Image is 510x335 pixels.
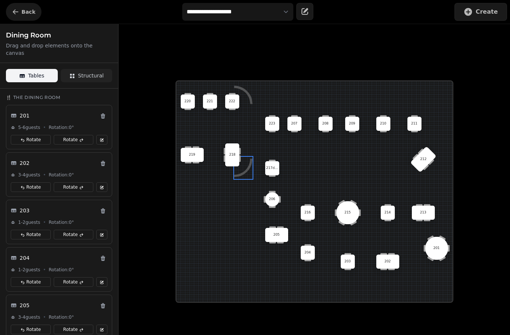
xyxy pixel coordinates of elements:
span: 202 [20,159,30,167]
p: 216 [302,210,314,215]
span: Rotation: 0 ° [49,314,74,320]
button: Rotate [11,277,51,287]
p: 217dfvfdvfv [266,166,278,171]
h2: Dining Room [6,30,112,40]
p: 211 [409,121,420,126]
button: Rotate [11,135,51,145]
span: 1 - 2 guests [18,219,40,225]
span: Back [21,9,36,14]
p: 208 [320,121,331,126]
p: 206 [266,197,278,202]
p: 220 [182,99,194,104]
span: Rotation: 0 ° [49,267,74,273]
span: 204 [20,254,30,262]
button: Structural [61,69,113,82]
button: Rotate [54,277,94,287]
span: • [43,219,46,225]
span: 3 - 4 guests [18,172,40,178]
p: 214 [382,210,394,215]
span: 3 - 4 guests [18,314,40,320]
p: 205 [271,232,283,238]
span: 1 - 2 guests [18,267,40,273]
p: 212 [417,157,429,162]
p: 203 [342,259,354,264]
button: Back [6,3,41,21]
button: Rotate [54,325,94,334]
button: Rotate [11,325,51,334]
span: Create [476,9,498,15]
button: Rotate [11,182,51,192]
span: 201 [20,112,30,119]
p: 204 [302,250,314,255]
span: Rotation: 0 ° [49,219,74,225]
span: • [43,125,46,130]
span: Rotation: 0 ° [49,125,74,130]
span: 205 [20,302,30,309]
button: Rotate [54,230,94,239]
button: Create [454,3,507,21]
p: 215 [342,210,354,215]
span: Rotation: 0 ° [49,172,74,178]
span: • [43,172,46,178]
span: 5 - 6 guests [18,125,40,130]
button: Rotate [11,230,51,239]
h3: The Dining Room [6,94,112,100]
p: 209 [346,121,358,126]
span: 🍴 [6,94,12,100]
p: 201 [431,246,443,251]
span: • [43,314,46,320]
span: • [43,267,46,273]
p: 202 [382,259,394,264]
p: 222 [226,99,238,104]
button: Rotate [54,135,94,145]
p: 219 [186,152,198,157]
p: 218 [226,152,238,157]
p: 210 [377,121,389,126]
button: Tables [6,69,58,82]
p: Drag and drop elements onto the canvas [6,42,112,57]
button: Rotate [54,182,94,192]
p: 223 [266,121,278,126]
p: 207 [289,121,300,126]
span: 203 [20,207,30,214]
p: 221 [204,99,216,104]
p: 213 [417,210,429,215]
